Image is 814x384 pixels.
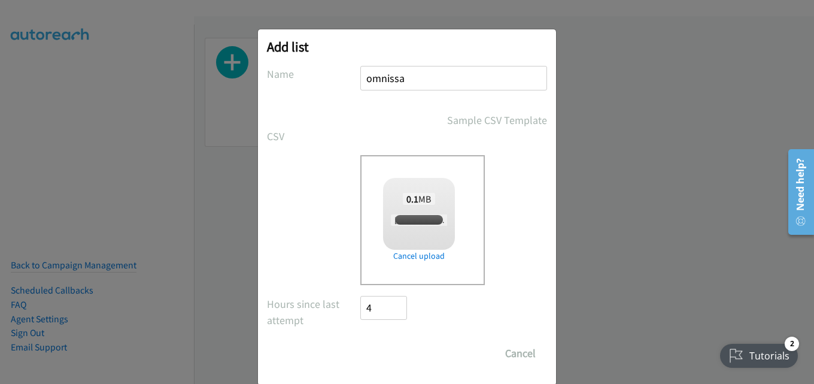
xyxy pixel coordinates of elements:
button: Cancel [494,341,547,365]
iframe: Resource Center [779,144,814,240]
h2: Add list [267,38,547,55]
a: Sample CSV Template [447,112,547,128]
iframe: Checklist [713,332,805,375]
a: Cancel upload [383,250,455,262]
label: Hours since last attempt [267,296,360,328]
label: Name [267,66,360,82]
span: [PERSON_NAME] + Omnissa FY26Q1 Modern Management ANZ Priority TAL.csv [391,214,649,226]
strong: 0.1 [406,193,418,205]
label: CSV [267,128,360,144]
span: MB [403,193,435,205]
